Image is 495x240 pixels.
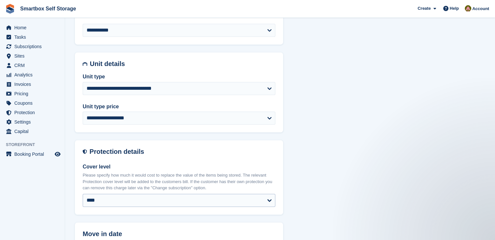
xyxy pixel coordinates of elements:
a: Preview store [54,150,62,158]
span: CRM [14,61,53,70]
img: Alex Selenitsas [465,5,471,12]
span: Protection [14,108,53,117]
span: Home [14,23,53,32]
a: menu [3,70,62,79]
span: Subscriptions [14,42,53,51]
h2: Move in date [83,230,275,238]
span: Pricing [14,89,53,98]
span: Account [472,6,489,12]
a: menu [3,99,62,108]
p: Please specify how much it would cost to replace the value of the items being stored. The relevan... [83,172,275,191]
h2: Protection details [89,148,275,155]
img: insurance-details-icon-731ffda60807649b61249b889ba3c5e2b5c27d34e2e1fb37a309f0fde93ff34a.svg [83,148,87,155]
img: unit-details-icon-595b0c5c156355b767ba7b61e002efae458ec76ed5ec05730b8e856ff9ea34a9.svg [83,60,87,68]
a: menu [3,51,62,60]
span: Settings [14,117,53,127]
label: Unit type [83,73,275,81]
img: stora-icon-8386f47178a22dfd0bd8f6a31ec36ba5ce8667c1dd55bd0f319d3a0aa187defe.svg [5,4,15,14]
a: menu [3,61,62,70]
a: Smartbox Self Storage [18,3,79,14]
span: Analytics [14,70,53,79]
span: Create [418,5,431,12]
span: Booking Portal [14,150,53,159]
span: Invoices [14,80,53,89]
a: menu [3,23,62,32]
span: Storefront [6,141,65,148]
a: menu [3,127,62,136]
a: menu [3,42,62,51]
span: Sites [14,51,53,60]
label: Unit type price [83,103,275,111]
a: menu [3,80,62,89]
h2: Unit details [90,60,275,68]
span: Capital [14,127,53,136]
a: menu [3,108,62,117]
span: Tasks [14,33,53,42]
span: Help [450,5,459,12]
span: Coupons [14,99,53,108]
label: Cover level [83,163,275,171]
a: menu [3,117,62,127]
a: menu [3,89,62,98]
a: menu [3,150,62,159]
a: menu [3,33,62,42]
